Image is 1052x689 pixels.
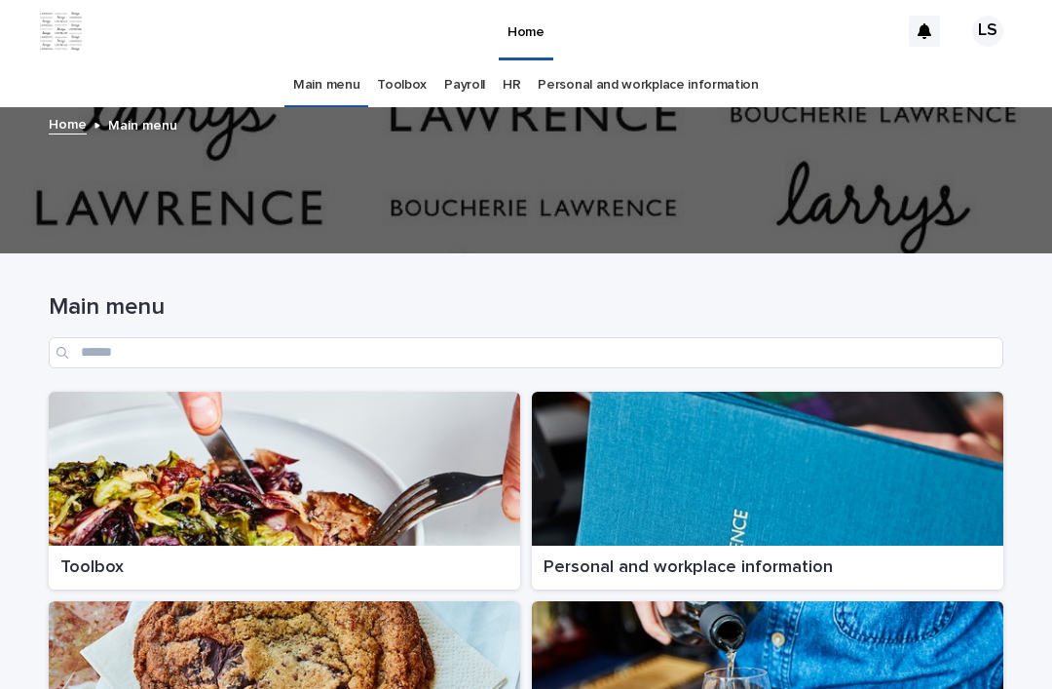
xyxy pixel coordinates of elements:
[972,16,1003,47] div: LS
[49,337,1003,368] input: Search
[444,62,485,108] a: Payroll
[532,392,1003,591] a: Personal and workplace information
[49,392,520,591] a: Toolbox
[544,557,992,579] p: Personal and workplace information
[60,557,508,579] p: Toolbox
[293,62,359,108] a: Main menu
[49,112,87,134] a: Home
[503,62,520,108] a: HR
[377,62,427,108] a: Toolbox
[49,293,1003,322] h1: Main menu
[538,62,758,108] a: Personal and workplace information
[108,113,177,134] p: Main menu
[39,12,83,51] img: ZpJWbK78RmCi9E4bZOpa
